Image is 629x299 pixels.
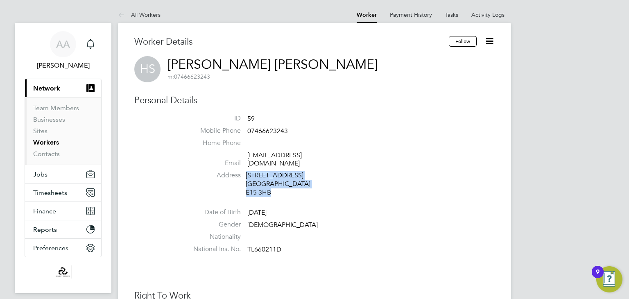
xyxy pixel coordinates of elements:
span: [DEMOGRAPHIC_DATA] [247,221,318,229]
nav: Main navigation [15,23,111,293]
a: Worker [357,11,377,18]
h3: Worker Details [134,36,449,48]
span: Jobs [33,170,48,178]
span: Finance [33,207,56,215]
label: Address [183,171,241,180]
span: 07466623243 [167,73,210,80]
button: Finance [25,202,101,220]
a: All Workers [118,11,161,18]
label: Gender [183,220,241,229]
span: 07466623243 [247,127,288,135]
label: National Ins. No. [183,245,241,254]
div: Network [25,97,101,165]
a: AA[PERSON_NAME] [25,31,102,70]
button: Jobs [25,165,101,183]
span: AA [56,39,70,50]
button: Network [25,79,101,97]
span: HS [134,56,161,82]
div: [STREET_ADDRESS] [GEOGRAPHIC_DATA] E15 3HB [246,171,324,197]
span: 59 [247,115,255,123]
a: Workers [33,138,59,146]
a: Payment History [390,11,432,18]
label: Nationality [183,233,241,241]
h3: Personal Details [134,95,495,106]
a: Sites [33,127,48,135]
label: Date of Birth [183,208,241,217]
button: Preferences [25,239,101,257]
span: Abdullah Anwar [25,61,102,70]
label: Email [183,159,241,168]
a: Tasks [445,11,458,18]
button: Open Resource Center, 9 new notifications [596,266,622,292]
label: ID [183,114,241,123]
span: Reports [33,226,57,233]
label: Mobile Phone [183,127,241,135]
span: Network [33,84,60,92]
a: Businesses [33,116,65,123]
a: Contacts [33,150,60,158]
a: [EMAIL_ADDRESS][DOMAIN_NAME] [247,151,302,168]
a: Go to home page [25,265,102,279]
button: Reports [25,220,101,238]
span: TL660211D [247,245,281,254]
div: 9 [596,272,600,283]
span: Preferences [33,244,68,252]
img: securityprojectsltd-logo-retina.png [54,265,71,279]
span: Timesheets [33,189,67,197]
button: Timesheets [25,183,101,202]
label: Home Phone [183,139,241,147]
button: Follow [449,36,477,47]
span: [DATE] [247,209,267,217]
span: m: [167,73,174,80]
a: Team Members [33,104,79,112]
a: Activity Logs [471,11,505,18]
a: [PERSON_NAME] [PERSON_NAME] [167,57,378,72]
